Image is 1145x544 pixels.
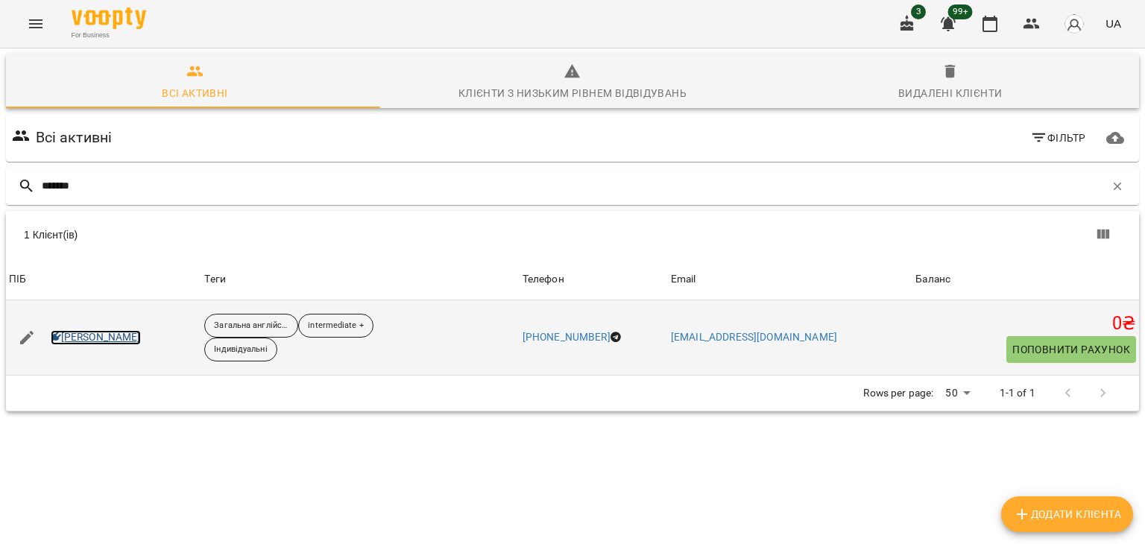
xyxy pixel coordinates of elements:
[9,271,26,288] div: Sort
[523,271,564,288] div: Sort
[1000,386,1035,401] p: 1-1 of 1
[18,6,54,42] button: Menu
[51,330,141,345] a: [PERSON_NAME]
[948,4,973,19] span: 99+
[671,271,696,288] div: Email
[24,227,581,242] div: 1 Клієнт(ів)
[863,386,933,401] p: Rows per page:
[1001,496,1133,532] button: Додати клієнта
[214,320,288,332] p: Загальна англійська
[915,271,1136,288] span: Баланс
[1006,336,1136,363] button: Поповнити рахунок
[1013,505,1121,523] span: Додати клієнта
[204,271,516,288] div: Теги
[1064,13,1085,34] img: avatar_s.png
[162,84,227,102] div: Всі активні
[915,271,950,288] div: Баланс
[1105,16,1121,31] span: UA
[1012,341,1130,358] span: Поповнити рахунок
[36,126,113,149] h6: Всі активні
[1085,217,1121,253] button: Показати колонки
[9,271,26,288] div: ПІБ
[939,382,975,404] div: 50
[911,4,926,19] span: 3
[204,314,298,338] div: Загальна англійська
[72,31,146,40] span: For Business
[915,312,1136,335] h5: 0 ₴
[298,314,373,338] div: intermediate +
[6,211,1139,259] div: Table Toolbar
[1030,129,1086,147] span: Фільтр
[214,344,267,356] p: Індивідуальні
[72,7,146,29] img: Voopty Logo
[523,271,564,288] div: Телефон
[9,271,198,288] span: ПІБ
[308,320,363,332] p: intermediate +
[1024,124,1092,151] button: Фільтр
[671,271,696,288] div: Sort
[898,84,1002,102] div: Видалені клієнти
[458,84,687,102] div: Клієнти з низьким рівнем відвідувань
[671,331,837,343] a: [EMAIL_ADDRESS][DOMAIN_NAME]
[1100,10,1127,37] button: UA
[523,271,665,288] span: Телефон
[523,331,611,343] a: [PHONE_NUMBER]
[671,271,909,288] span: Email
[204,338,277,361] div: Індивідуальні
[915,271,950,288] div: Sort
